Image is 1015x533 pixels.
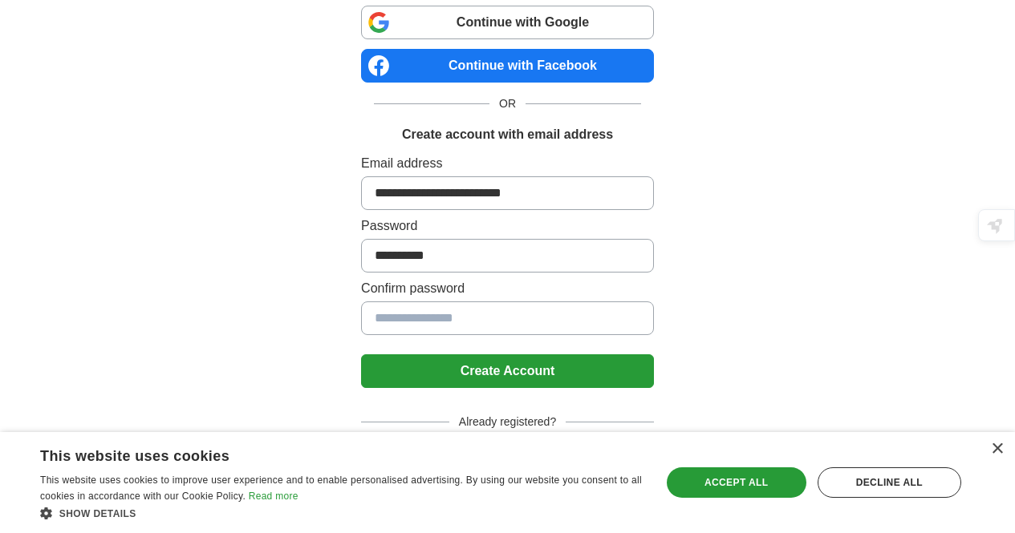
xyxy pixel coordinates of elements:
[361,216,654,236] label: Password
[361,49,654,83] a: Continue with Facebook
[402,125,613,144] h1: Create account with email address
[361,354,654,388] button: Create Account
[667,467,806,498] div: Accept all
[249,491,298,502] a: Read more, opens a new window
[40,474,642,502] span: This website uses cookies to improve user experience and to enable personalised advertising. By u...
[818,467,961,498] div: Decline all
[991,443,1003,455] div: Close
[40,442,603,466] div: This website uses cookies
[449,414,566,430] span: Already registered?
[361,6,654,39] a: Continue with Google
[59,508,136,519] span: Show details
[361,279,654,298] label: Confirm password
[361,154,654,173] label: Email address
[40,505,643,521] div: Show details
[489,95,526,112] span: OR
